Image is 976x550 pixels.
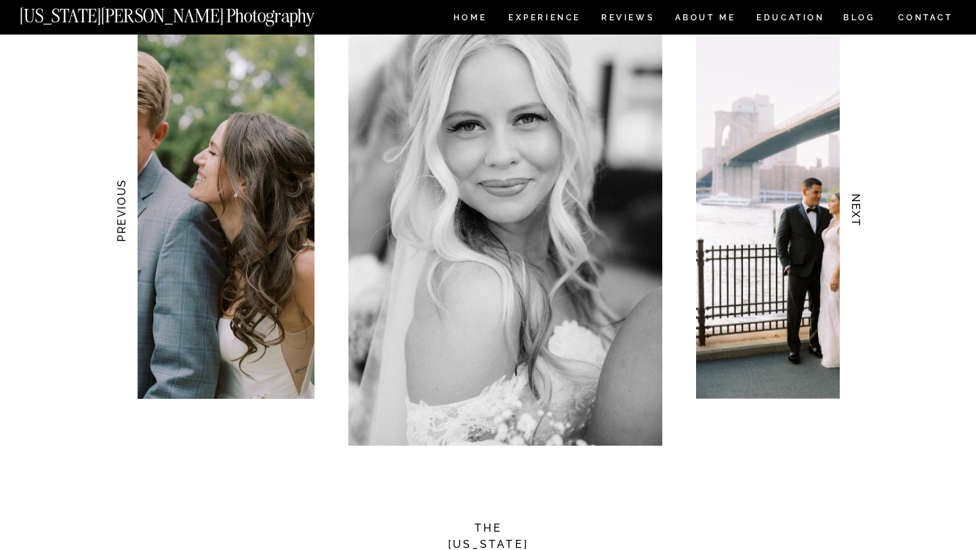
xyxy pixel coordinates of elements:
a: Experience [508,14,579,25]
h3: PREVIOUS [114,168,128,253]
a: [US_STATE][PERSON_NAME] Photography [20,7,360,18]
a: ABOUT ME [674,14,736,25]
a: BLOG [843,14,876,25]
a: REVIEWS [601,14,652,25]
a: CONTACT [897,10,954,25]
h3: NEXT [849,168,863,253]
a: HOME [451,14,489,25]
a: EDUCATION [755,14,826,25]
